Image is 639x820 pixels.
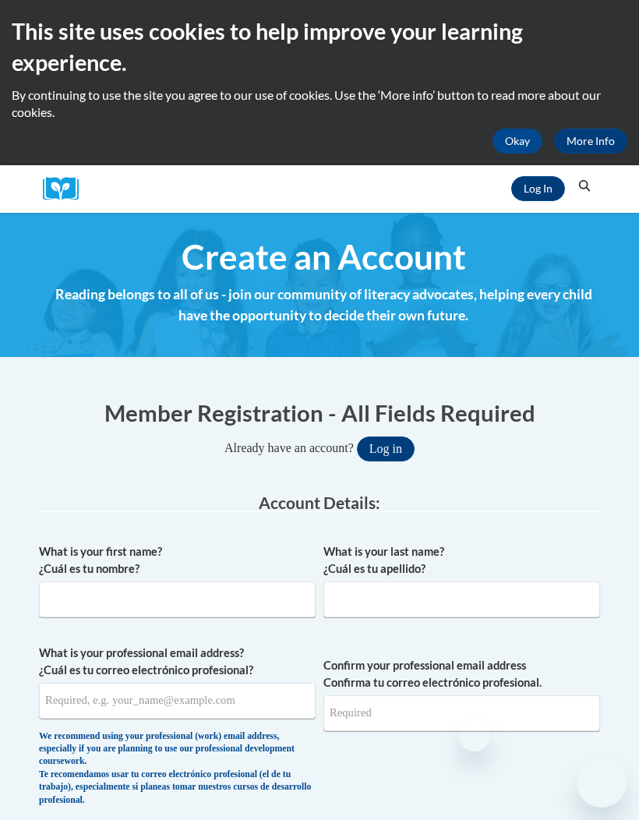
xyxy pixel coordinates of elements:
iframe: Button to launch messaging window [577,758,627,808]
div: We recommend using your professional (work) email address, especially if you are planning to use ... [39,730,316,808]
a: Log In [511,176,565,201]
p: By continuing to use the site you agree to our use of cookies. Use the ‘More info’ button to read... [12,87,627,121]
h1: Member Registration - All Fields Required [39,397,600,429]
input: Metadata input [323,581,600,617]
span: Already have an account? [224,441,354,454]
label: What is your professional email address? ¿Cuál es tu correo electrónico profesional? [39,645,316,679]
button: Search [573,177,596,196]
input: Metadata input [39,581,316,617]
h2: This site uses cookies to help improve your learning experience. [12,16,627,79]
button: Log in [357,437,415,461]
input: Required [323,695,600,731]
button: Okay [492,129,542,154]
label: What is your first name? ¿Cuál es tu nombre? [39,543,316,578]
a: More Info [554,129,627,154]
span: Account Details: [259,493,380,512]
span: Create an Account [182,236,466,277]
label: What is your last name? ¿Cuál es tu apellido? [323,543,600,578]
a: Cox Campus [43,177,90,201]
input: Metadata input [39,683,316,719]
h4: Reading belongs to all of us - join our community of literacy advocates, helping every child have... [43,285,604,326]
label: Confirm your professional email address Confirma tu correo electrónico profesional. [323,657,600,691]
img: Logo brand [43,177,90,201]
iframe: Close message [459,720,490,751]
